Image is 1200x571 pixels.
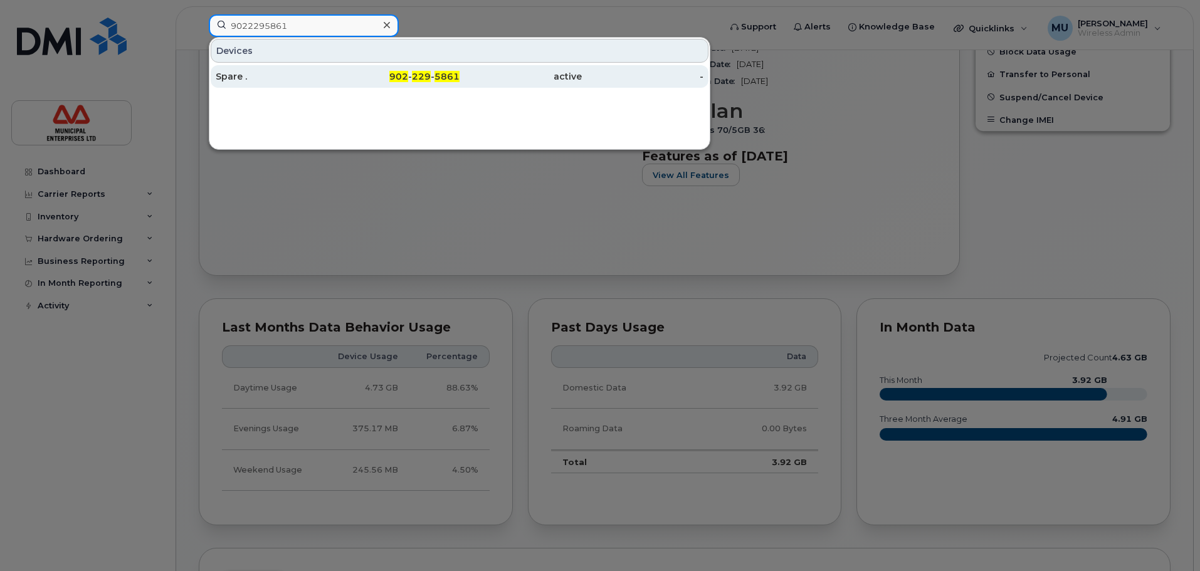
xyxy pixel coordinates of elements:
input: Find something... [209,14,399,37]
span: 5861 [434,71,460,82]
div: - - [338,70,460,83]
a: Spare .902-229-5861active- [211,65,708,88]
div: - [582,70,704,83]
span: 229 [412,71,431,82]
span: 902 [389,71,408,82]
div: Devices [211,39,708,63]
div: active [460,70,582,83]
div: Spare . [216,70,338,83]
